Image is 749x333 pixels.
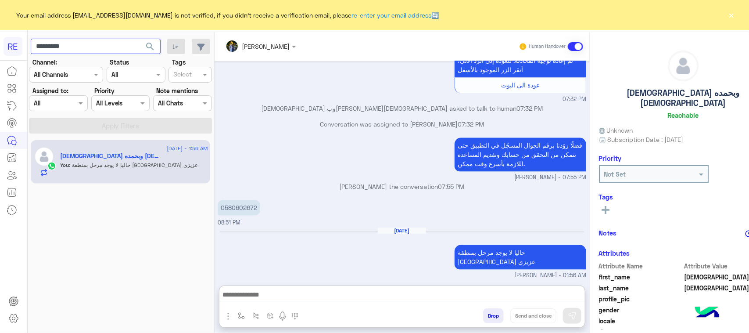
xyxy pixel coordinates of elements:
[455,245,586,269] p: 13/8/2025, 1:56 AM
[501,81,540,89] span: عودة الى البوت
[218,219,240,226] span: 08:51 PM
[29,118,212,134] button: Apply Filters
[599,305,683,315] span: gender
[167,145,208,152] span: [DATE] - 1:56 AM
[234,308,248,323] button: select flow
[34,147,54,166] img: defaultAdmin.png
[218,104,586,113] p: [DEMOGRAPHIC_DATA] وب[PERSON_NAME][DEMOGRAPHIC_DATA] asked to talk to human
[668,111,699,119] h6: Reachable
[61,162,69,168] span: You
[248,308,263,323] button: Trigger scenario
[516,105,543,112] span: 07:32 PM
[438,183,465,190] span: 07:55 PM
[17,11,439,20] span: Your email address [EMAIL_ADDRESS][DOMAIN_NAME] is not verified, if you didn't receive a verifica...
[47,162,56,170] img: WhatsApp
[455,138,586,171] p: 12/8/2025, 7:55 PM
[599,249,630,257] h6: Attributes
[267,312,274,319] img: create order
[145,41,155,52] span: search
[529,43,566,50] small: Human Handover
[218,119,586,129] p: Conversation was assigned to [PERSON_NAME]
[599,272,683,282] span: first_name
[238,312,245,319] img: select flow
[61,152,164,160] h5: سبحان الله وبحمده سبحان
[110,58,129,67] label: Status
[352,11,432,19] a: re-enter your email address
[599,229,617,237] h6: Notes
[568,311,577,320] img: send message
[218,182,586,191] p: [PERSON_NAME] the conversation
[599,154,622,162] h6: Priority
[727,11,736,19] button: ×
[172,58,186,67] label: Tags
[263,308,277,323] button: create order
[32,58,57,67] label: Channel:
[599,283,683,293] span: last_name
[692,298,723,329] img: hulul-logo.png
[291,313,298,320] img: make a call
[515,271,586,280] span: [PERSON_NAME] - 01:56 AM
[252,312,259,319] img: Trigger scenario
[599,126,633,135] span: Unknown
[218,200,260,215] p: 12/8/2025, 8:51 PM
[223,311,233,322] img: send attachment
[607,135,683,144] span: Subscription Date : [DATE]
[458,120,484,128] span: 07:32 PM
[563,95,586,104] span: 07:32 PM
[599,261,683,271] span: Attribute Name
[277,311,288,322] img: send voice note
[140,39,161,58] button: search
[510,308,556,323] button: Send and close
[455,53,586,77] p: 12/8/2025, 7:32 PM
[172,69,192,81] div: Select
[4,37,22,56] div: RE
[156,86,198,95] label: Note mentions
[599,294,683,304] span: profile_pic
[514,174,586,182] span: [PERSON_NAME] - 07:55 PM
[378,228,426,234] h6: [DATE]
[483,308,504,323] button: Drop
[69,162,198,168] span: حاليا لا يوجد مرحل بمنطقة الاحساء عزيزي
[32,86,68,95] label: Assigned to:
[94,86,115,95] label: Priority
[599,316,683,326] span: locale
[668,51,698,81] img: defaultAdmin.png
